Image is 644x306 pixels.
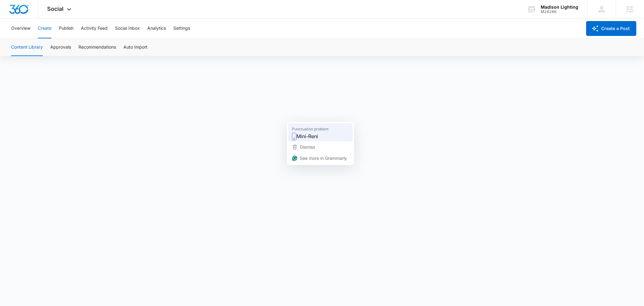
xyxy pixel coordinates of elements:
[173,19,190,38] button: Settings
[38,19,51,38] button: Create
[11,39,43,56] button: Content Library
[11,19,30,38] button: Overview
[81,19,108,38] button: Activity Feed
[541,5,579,10] div: account name
[115,19,140,38] button: Social Inbox
[123,39,148,56] button: Auto Import
[586,21,637,36] button: Create a Post
[541,10,579,14] div: account id
[47,6,64,12] span: Social
[50,39,71,56] button: Approvals
[147,19,166,38] button: Analytics
[59,19,73,38] button: Publish
[78,39,116,56] button: Recommendations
